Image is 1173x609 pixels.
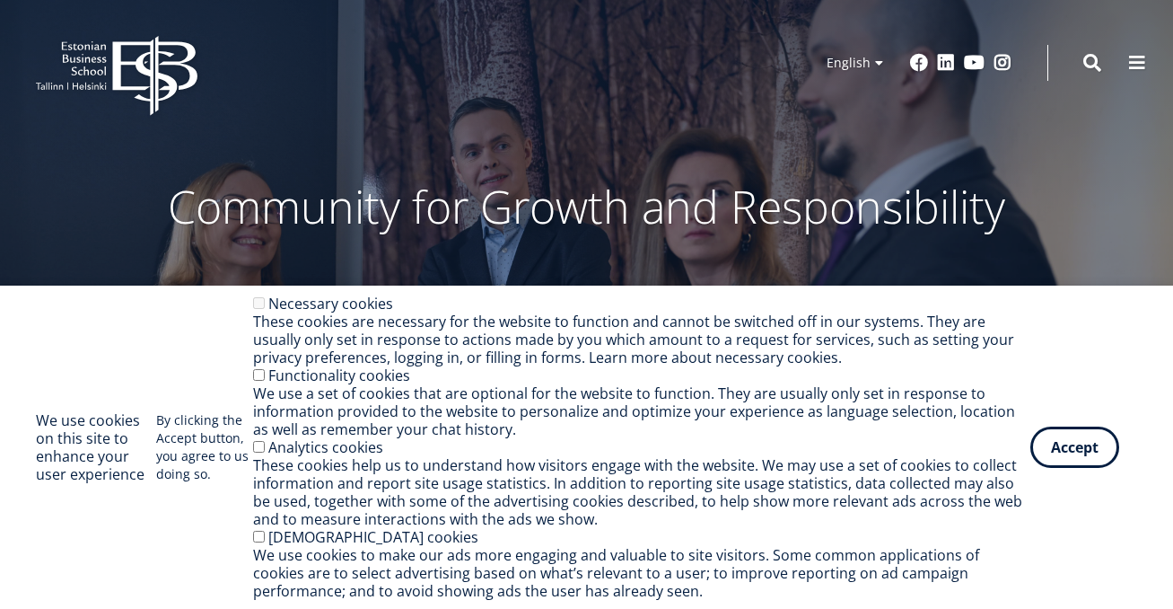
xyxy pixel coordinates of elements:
[268,437,383,457] label: Analytics cookies
[36,411,156,483] h2: We use cookies on this site to enhance your user experience
[156,411,254,483] p: By clicking the Accept button, you agree to us doing so.
[268,366,410,385] label: Functionality cookies
[268,294,393,313] label: Necessary cookies
[937,54,955,72] a: Linkedin
[964,54,985,72] a: Youtube
[253,456,1030,528] div: These cookies help us to understand how visitors engage with the website. We may use a set of coo...
[253,384,1030,438] div: We use a set of cookies that are optional for the website to function. They are usually only set ...
[111,180,1063,234] p: Community for Growth and Responsibility
[268,527,478,547] label: [DEMOGRAPHIC_DATA] cookies
[1030,427,1119,468] button: Accept
[253,313,1030,366] div: These cookies are necessary for the website to function and cannot be switched off in our systems...
[994,54,1011,72] a: Instagram
[253,546,1030,600] div: We use cookies to make our ads more engaging and valuable to site visitors. Some common applicati...
[910,54,928,72] a: Facebook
